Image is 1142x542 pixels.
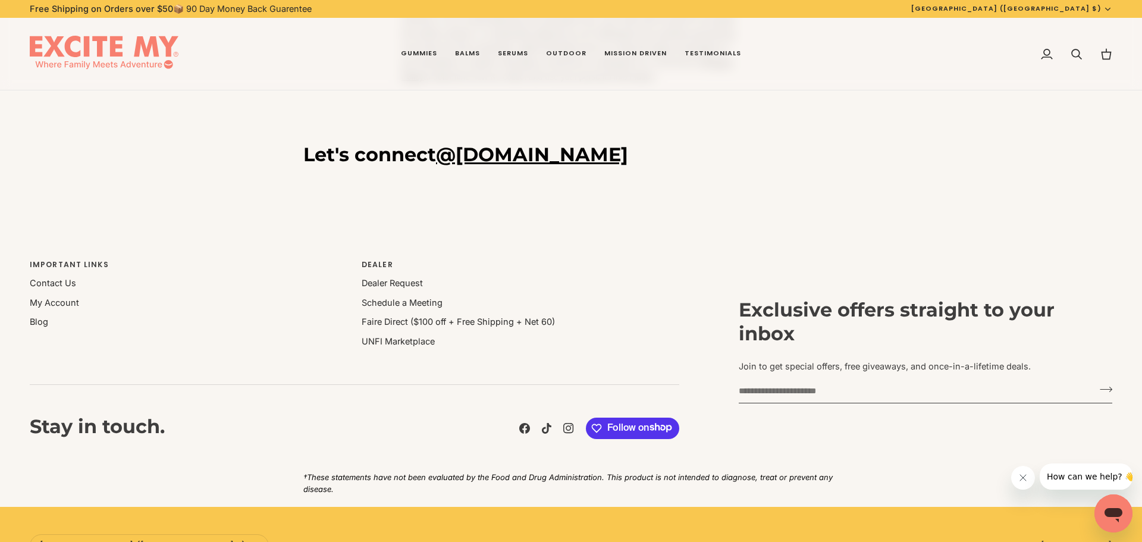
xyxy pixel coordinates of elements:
h3: Let's connect [303,143,839,167]
a: Contact Us [30,278,76,288]
a: Faire Direct ($100 off + Free Shipping + Net 60) [362,317,555,327]
a: Dealer Request [362,278,423,288]
h3: Exclusive offers straight to your inbox [739,298,1112,346]
span: Serums [498,49,528,58]
a: Serums [489,18,537,90]
iframe: Button to launch messaging window [1094,494,1132,532]
span: Balms [455,49,480,58]
p: Join to get special offers, free giveaways, and once-in-a-lifetime deals. [739,360,1112,373]
iframe: Close message [1011,466,1035,490]
span: Outdoor [546,49,586,58]
a: UNFI Marketplace [362,336,435,346]
button: [GEOGRAPHIC_DATA] ([GEOGRAPHIC_DATA] $) [902,4,1121,14]
a: My Account [30,297,79,308]
img: EXCITE MY® [30,36,178,73]
a: Testimonials [676,18,750,90]
input: your-email@example.com [739,380,1093,402]
a: @[DOMAIN_NAME] [436,143,628,166]
em: †These statements have not been evaluated by the Food and Drug Administration. This product is no... [303,472,833,494]
p: 📦 90 Day Money Back Guarentee [30,2,312,15]
a: Blog [30,317,48,327]
span: How can we help? 👋 [7,8,95,18]
p: Dealer [362,259,679,277]
strong: Free Shipping on Orders over $50 [30,4,173,14]
a: Mission Driven [595,18,676,90]
span: Mission Driven [604,49,667,58]
a: Outdoor [537,18,595,90]
iframe: Message from company [1040,463,1132,490]
span: Gummies [401,49,437,58]
a: Balms [446,18,489,90]
a: Gummies [392,18,446,90]
h3: Stay in touch. [30,415,165,442]
a: Schedule a Meeting [362,297,443,308]
p: Important Links [30,259,347,277]
span: Testimonials [685,49,741,58]
button: Join [1093,380,1112,399]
